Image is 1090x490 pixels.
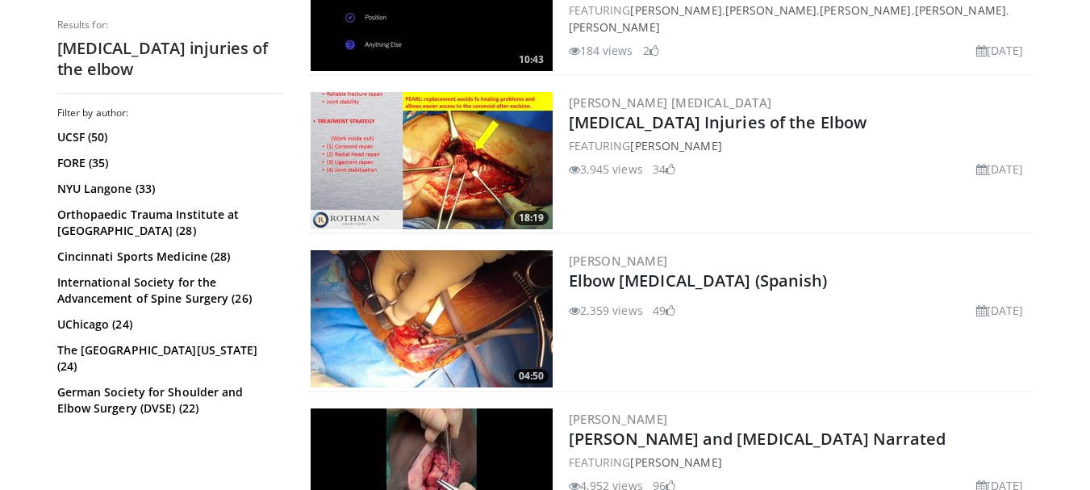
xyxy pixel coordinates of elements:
a: Cincinnati Sports Medicine (28) [57,249,279,265]
a: 04:50 [311,250,553,387]
a: The [GEOGRAPHIC_DATA][US_STATE] (24) [57,342,279,375]
li: [DATE] [976,161,1024,178]
a: [PERSON_NAME] [915,2,1006,18]
li: 2 [643,42,659,59]
a: [PERSON_NAME] [569,411,668,427]
li: 49 [653,302,675,319]
a: Elbow [MEDICAL_DATA] (Spanish) [569,270,828,291]
a: 18:19 [311,92,553,229]
a: [PERSON_NAME] and [MEDICAL_DATA] Narrated [569,428,946,450]
span: 04:50 [514,369,549,383]
li: 34 [653,161,675,178]
div: FEATURING [569,137,1030,154]
div: FEATURING , , , , [569,2,1030,36]
div: FEATURING [569,454,1030,471]
a: [MEDICAL_DATA] Injuries of the Elbow [569,111,867,133]
li: 2,359 views [569,302,643,319]
a: [PERSON_NAME] [725,2,816,18]
a: German Society for Shoulder and Elbow Surgery (DVSE) (22) [57,384,279,417]
h2: [MEDICAL_DATA] injuries of the elbow [57,38,283,80]
a: [PERSON_NAME] [569,19,660,35]
li: [DATE] [976,42,1024,59]
li: [DATE] [976,302,1024,319]
h3: Filter by author: [57,107,283,119]
a: [PERSON_NAME] [630,138,721,153]
a: International Society for the Advancement of Spine Surgery (26) [57,274,279,307]
a: [PERSON_NAME] [569,253,668,269]
li: 184 views [569,42,633,59]
span: 10:43 [514,52,549,67]
a: [PERSON_NAME] [820,2,911,18]
a: UCSF (50) [57,129,279,145]
li: 3,945 views [569,161,643,178]
img: af5f2e5b-58c7-4d57-9002-507030157da9.300x170_q85_crop-smart_upscale.jpg [311,250,553,387]
a: [PERSON_NAME] [630,2,721,18]
a: UChicago (24) [57,316,279,333]
p: Results for: [57,19,283,31]
a: [PERSON_NAME] [MEDICAL_DATA] [569,94,772,111]
a: [PERSON_NAME] [630,454,721,470]
span: 18:19 [514,211,549,225]
img: 4074a0bf-b8da-466d-932c-881e17a91c88.300x170_q85_crop-smart_upscale.jpg [311,92,553,229]
a: NYU Langone (33) [57,181,279,197]
a: FORE (35) [57,155,279,171]
a: Orthopaedic Trauma Institute at [GEOGRAPHIC_DATA] (28) [57,207,279,239]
